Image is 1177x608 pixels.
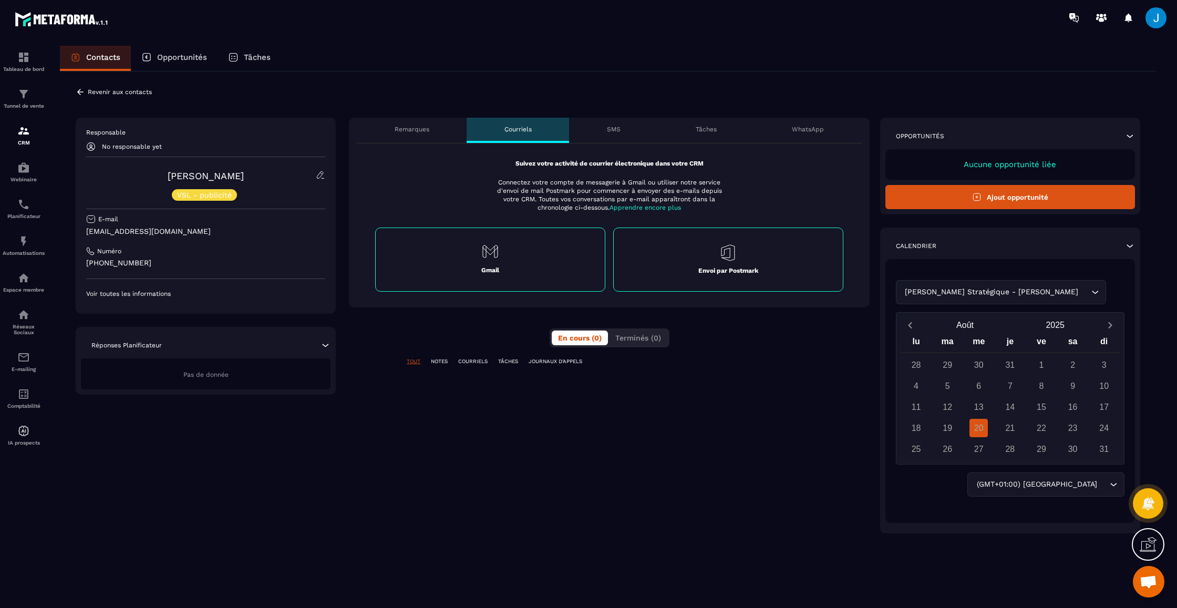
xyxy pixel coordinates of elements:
[995,334,1026,353] div: je
[1032,356,1050,374] div: 1
[1088,334,1120,353] div: di
[552,331,608,345] button: En cours (0)
[1057,334,1089,353] div: sa
[792,125,824,133] p: WhatsApp
[1095,440,1113,458] div: 31
[458,358,488,365] p: COURRIELS
[932,334,963,353] div: ma
[60,46,131,71] a: Contacts
[1026,334,1057,353] div: ve
[1064,356,1082,374] div: 2
[1001,440,1019,458] div: 28
[1095,356,1113,374] div: 3
[969,377,988,395] div: 6
[1095,419,1113,437] div: 24
[1064,398,1082,416] div: 16
[3,324,45,335] p: Réseaux Sociaux
[1064,377,1082,395] div: 9
[407,358,420,365] p: TOUT
[1001,419,1019,437] div: 21
[907,398,925,416] div: 11
[490,178,729,212] p: Connectez votre compte de messagerie à Gmail ou utiliser notre service d'envoi de mail Postmark p...
[1001,398,1019,416] div: 14
[969,440,988,458] div: 27
[607,125,621,133] p: SMS
[244,53,271,62] p: Tâches
[1032,377,1050,395] div: 8
[3,80,45,117] a: formationformationTunnel de vente
[1032,398,1050,416] div: 15
[963,334,995,353] div: me
[3,264,45,301] a: automationsautomationsEspace membre
[903,286,1081,298] span: [PERSON_NAME] Stratégique - [PERSON_NAME]
[938,440,957,458] div: 26
[157,53,207,62] p: Opportunités
[375,159,843,168] p: Suivez votre activité de courrier électronique dans votre CRM
[3,190,45,227] a: schedulerschedulerPlanificateur
[168,170,244,181] a: [PERSON_NAME]
[967,472,1124,497] div: Search for option
[3,177,45,182] p: Webinaire
[3,403,45,409] p: Comptabilité
[86,53,120,62] p: Contacts
[938,377,957,395] div: 5
[3,140,45,146] p: CRM
[1010,316,1100,334] button: Open years overlay
[17,161,30,174] img: automations
[102,143,162,150] p: No responsable yet
[17,235,30,248] img: automations
[896,132,944,140] p: Opportunités
[938,356,957,374] div: 29
[1032,419,1050,437] div: 22
[3,103,45,109] p: Tunnel de vente
[529,358,582,365] p: JOURNAUX D'APPELS
[395,125,429,133] p: Remarques
[938,419,957,437] div: 19
[1095,377,1113,395] div: 10
[969,356,988,374] div: 30
[907,419,925,437] div: 18
[1099,479,1107,490] input: Search for option
[17,198,30,211] img: scheduler
[86,258,325,268] p: [PHONE_NUMBER]
[3,440,45,446] p: IA prospects
[86,290,325,298] p: Voir toutes les informations
[558,334,602,342] span: En cours (0)
[504,125,532,133] p: Courriels
[3,117,45,153] a: formationformationCRM
[17,308,30,321] img: social-network
[885,185,1135,209] button: Ajout opportunité
[901,318,920,332] button: Previous month
[969,398,988,416] div: 13
[17,351,30,364] img: email
[3,343,45,380] a: emailemailE-mailing
[3,366,45,372] p: E-mailing
[3,380,45,417] a: accountantaccountantComptabilité
[218,46,281,71] a: Tâches
[15,9,109,28] img: logo
[896,280,1106,304] div: Search for option
[696,125,717,133] p: Tâches
[86,226,325,236] p: [EMAIL_ADDRESS][DOMAIN_NAME]
[615,334,661,342] span: Terminés (0)
[896,160,1124,169] p: Aucune opportunité liée
[907,440,925,458] div: 25
[1001,356,1019,374] div: 31
[901,356,1120,458] div: Calendar days
[1133,566,1164,597] a: Ouvrir le chat
[609,331,667,345] button: Terminés (0)
[1064,440,1082,458] div: 30
[3,66,45,72] p: Tableau de bord
[901,334,932,353] div: lu
[3,227,45,264] a: automationsautomationsAutomatisations
[131,46,218,71] a: Opportunités
[698,266,758,275] p: Envoi par Postmark
[3,213,45,219] p: Planificateur
[3,43,45,80] a: formationformationTableau de bord
[3,250,45,256] p: Automatisations
[1064,419,1082,437] div: 23
[896,242,936,250] p: Calendrier
[969,419,988,437] div: 20
[1032,440,1050,458] div: 29
[97,247,121,255] p: Numéro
